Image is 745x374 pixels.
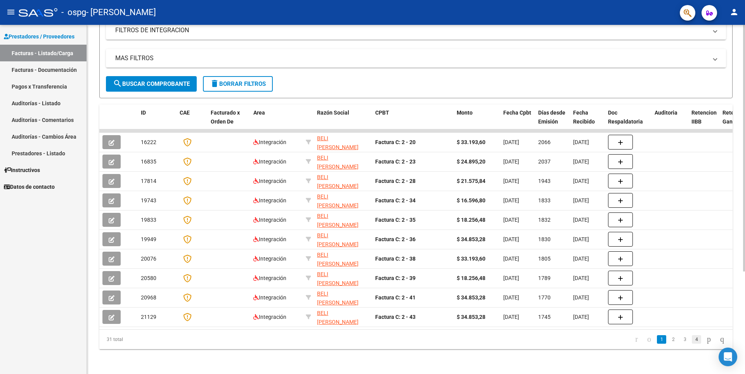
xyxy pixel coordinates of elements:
span: [DATE] [573,197,589,204]
span: Datos de contacto [4,183,55,191]
span: Integración [253,158,286,165]
span: Buscar Comprobante [113,80,190,87]
strong: Factura C: 2 - 23 [375,158,416,165]
span: BELI [PERSON_NAME] [317,291,359,306]
span: 19949 [141,236,156,242]
datatable-header-cell: CAE [177,104,208,139]
span: Auditoria [655,110,677,116]
span: [DATE] [503,139,519,145]
span: Integración [253,236,286,242]
span: Integración [253,256,286,262]
span: Días desde Emisión [538,110,565,125]
span: Integración [253,314,286,320]
span: [DATE] [503,236,519,242]
span: BELI [PERSON_NAME] [317,174,359,189]
mat-icon: delete [210,79,219,88]
span: 1943 [538,178,551,184]
mat-panel-title: MAS FILTROS [115,54,707,63]
div: 20317232242 [317,192,369,209]
strong: Factura C: 2 - 41 [375,294,416,301]
div: 20317232242 [317,250,369,267]
strong: Factura C: 2 - 34 [375,197,416,204]
strong: $ 18.256,48 [457,217,485,223]
span: 1833 [538,197,551,204]
span: 1789 [538,275,551,281]
span: 16835 [141,158,156,165]
mat-icon: search [113,79,122,88]
span: 20968 [141,294,156,301]
span: Fecha Cpbt [503,110,531,116]
a: go to last page [717,335,728,344]
button: Buscar Comprobante [106,76,197,92]
datatable-header-cell: Fecha Recibido [570,104,605,139]
span: [DATE] [573,314,589,320]
div: 20317232242 [317,212,369,228]
mat-icon: person [729,7,739,17]
span: [DATE] [503,197,519,204]
a: go to previous page [644,335,655,344]
span: [DATE] [573,236,589,242]
span: Doc Respaldatoria [608,110,643,125]
li: page 1 [656,333,667,346]
span: 17814 [141,178,156,184]
span: ID [141,110,146,116]
button: Borrar Filtros [203,76,273,92]
span: 20076 [141,256,156,262]
span: BELI [PERSON_NAME] [317,135,359,150]
li: page 3 [679,333,691,346]
span: BELI [PERSON_NAME] [317,213,359,228]
span: 2066 [538,139,551,145]
datatable-header-cell: CPBT [372,104,454,139]
strong: Factura C: 2 - 39 [375,275,416,281]
span: Monto [457,110,473,116]
div: 20317232242 [317,270,369,286]
li: page 2 [667,333,679,346]
a: go to first page [632,335,641,344]
span: [DATE] [573,139,589,145]
datatable-header-cell: Facturado x Orden De [208,104,250,139]
span: BELI [PERSON_NAME] [317,232,359,247]
span: BELI [PERSON_NAME] [317,271,359,286]
a: 4 [692,335,701,344]
span: Integración [253,178,286,184]
strong: $ 33.193,60 [457,256,485,262]
mat-panel-title: FILTROS DE INTEGRACION [115,26,707,35]
div: 20317232242 [317,289,369,306]
span: [DATE] [573,256,589,262]
span: Borrar Filtros [210,80,266,87]
span: Razón Social [317,110,349,116]
span: [DATE] [503,275,519,281]
strong: $ 21.575,84 [457,178,485,184]
div: 20317232242 [317,231,369,247]
a: 3 [680,335,690,344]
strong: Factura C: 2 - 43 [375,314,416,320]
span: CAE [180,110,190,116]
datatable-header-cell: Fecha Cpbt [500,104,535,139]
span: [DATE] [573,217,589,223]
span: Retencion IIBB [691,110,717,125]
span: BELI [PERSON_NAME] [317,155,359,170]
span: [DATE] [503,256,519,262]
span: [DATE] [573,178,589,184]
datatable-header-cell: Días desde Emisión [535,104,570,139]
div: 20317232242 [317,134,369,150]
datatable-header-cell: Auditoria [651,104,688,139]
a: go to next page [703,335,714,344]
datatable-header-cell: Doc Respaldatoria [605,104,651,139]
span: Integración [253,217,286,223]
div: Open Intercom Messenger [719,348,737,366]
span: - [PERSON_NAME] [86,4,156,21]
span: Instructivos [4,166,40,174]
span: Area [253,110,265,116]
span: 1832 [538,217,551,223]
mat-expansion-panel-header: MAS FILTROS [106,49,726,68]
span: 2037 [538,158,551,165]
span: Prestadores / Proveedores [4,32,74,41]
a: 1 [657,335,666,344]
datatable-header-cell: Razón Social [314,104,372,139]
span: [DATE] [503,314,519,320]
span: [DATE] [503,294,519,301]
strong: $ 34.853,28 [457,236,485,242]
strong: $ 34.853,28 [457,294,485,301]
strong: Factura C: 2 - 38 [375,256,416,262]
